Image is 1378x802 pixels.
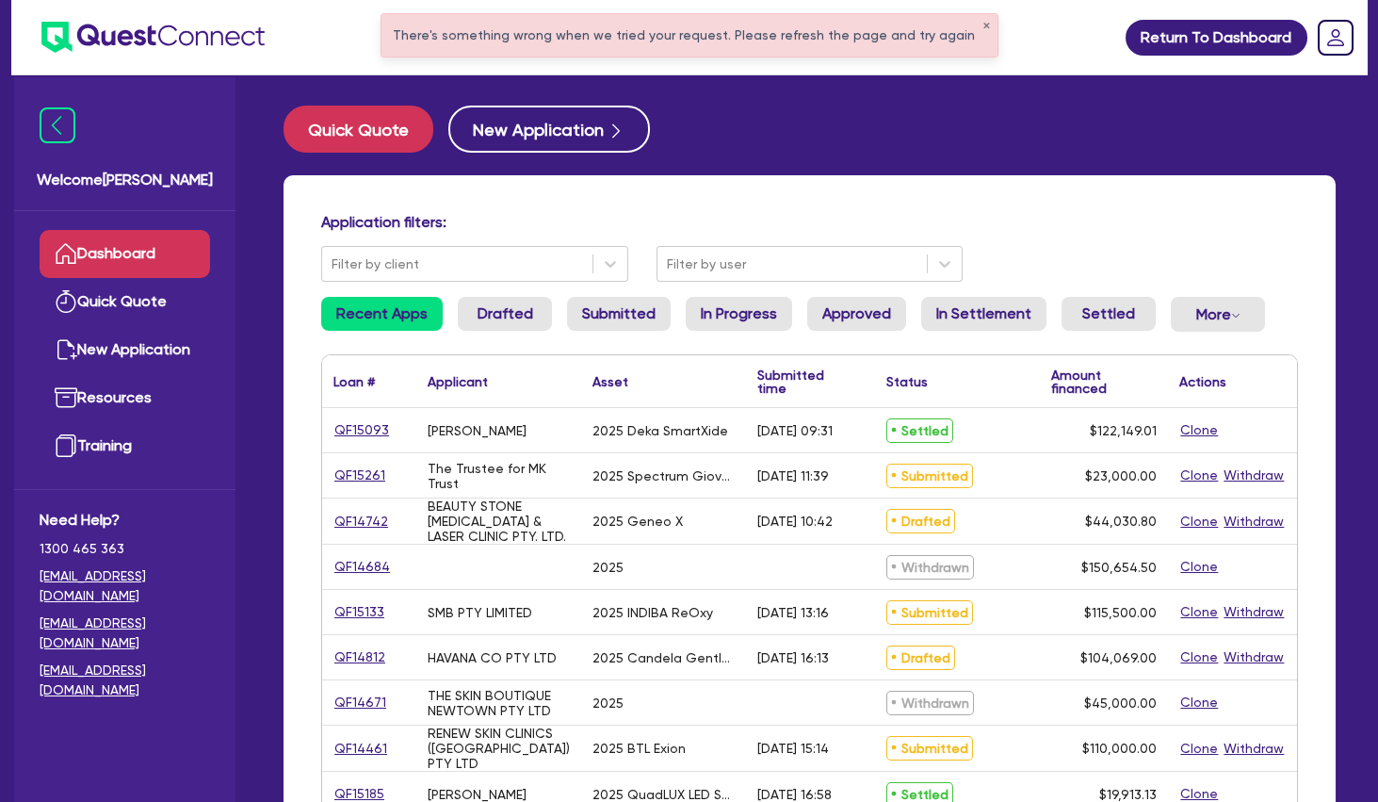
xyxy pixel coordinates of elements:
[757,605,829,620] div: [DATE] 13:16
[567,297,671,331] a: Submitted
[1082,741,1157,756] span: $110,000.00
[1223,738,1285,760] button: Withdraw
[592,423,728,438] div: 2025 Deka SmartXide
[886,418,953,443] span: Settled
[333,419,390,441] a: QF15093
[592,560,624,575] div: 2025
[448,106,650,153] button: New Application
[321,213,1298,231] h4: Application filters:
[592,741,686,756] div: 2025 BTL Exion
[428,605,532,620] div: SMB PTY LIMITED
[333,511,389,532] a: QF14742
[886,646,955,670] span: Drafted
[1126,20,1307,56] a: Return To Dashboard
[321,297,443,331] a: Recent Apps
[40,422,210,470] a: Training
[37,169,213,191] span: Welcome [PERSON_NAME]
[428,461,570,491] div: The Trustee for MK Trust
[1179,738,1219,760] button: Clone
[1099,787,1157,802] span: $19,913.13
[886,600,973,625] span: Submitted
[592,650,735,665] div: 2025 Candela GentleMax Pro
[428,688,570,718] div: THE SKIN BOUTIQUE NEWTOWN PTY LTD
[1051,368,1158,395] div: Amount financed
[807,297,906,331] a: Approved
[1179,419,1219,441] button: Clone
[428,787,527,802] div: [PERSON_NAME]
[757,741,829,756] div: [DATE] 15:14
[1081,560,1157,575] span: $150,654.50
[757,368,847,395] div: Submitted time
[757,787,832,802] div: [DATE] 16:58
[592,605,713,620] div: 2025 INDIBA ReOxy
[333,465,386,486] a: QF15261
[1179,375,1226,388] div: Actions
[458,297,552,331] a: Drafted
[592,787,735,802] div: 2025 QuadLUX LED System
[40,278,210,326] a: Quick Quote
[1080,650,1157,665] span: $104,069.00
[1084,696,1157,711] span: $45,000.00
[333,556,391,578] a: QF14684
[55,290,77,313] img: quick-quote
[428,423,527,438] div: [PERSON_NAME]
[757,650,829,665] div: [DATE] 16:13
[1085,468,1157,483] span: $23,000.00
[1179,647,1219,668] button: Clone
[40,566,210,606] a: [EMAIL_ADDRESS][DOMAIN_NAME]
[40,374,210,422] a: Resources
[921,297,1046,331] a: In Settlement
[1223,647,1285,668] button: Withdraw
[333,601,385,623] a: QF15133
[757,514,833,529] div: [DATE] 10:42
[982,22,990,31] button: ✕
[284,106,433,153] button: Quick Quote
[757,468,829,483] div: [DATE] 11:39
[381,14,997,57] div: There's something wrong when we tried your request. Please refresh the page and try again
[592,514,683,529] div: 2025 Geneo X
[886,464,973,488] span: Submitted
[55,338,77,361] img: new-application
[1085,514,1157,529] span: $44,030.80
[886,375,928,388] div: Status
[41,22,265,53] img: quest-connect-logo-blue
[55,386,77,409] img: resources
[333,375,375,388] div: Loan #
[1311,13,1360,62] a: Dropdown toggle
[428,375,488,388] div: Applicant
[1179,692,1219,713] button: Clone
[1171,297,1265,332] button: Dropdown toggle
[40,614,210,653] a: [EMAIL_ADDRESS][DOMAIN_NAME]
[757,423,833,438] div: [DATE] 09:31
[1090,423,1157,438] span: $122,149.01
[886,555,974,580] span: Withdrawn
[592,696,624,711] div: 2025
[40,107,75,143] img: icon-menu-close
[592,468,735,483] div: 2025 Spectrum Giovane IPL
[686,297,792,331] a: In Progress
[1223,601,1285,623] button: Withdraw
[333,647,386,668] a: QF14812
[1223,465,1285,486] button: Withdraw
[1179,511,1219,532] button: Clone
[1179,465,1219,486] button: Clone
[1179,556,1219,578] button: Clone
[886,736,973,761] span: Submitted
[40,661,210,700] a: [EMAIL_ADDRESS][DOMAIN_NAME]
[1179,601,1219,623] button: Clone
[886,509,955,533] span: Drafted
[428,499,570,544] div: BEAUTY STONE [MEDICAL_DATA] & LASER CLINIC PTY. LTD.
[55,434,77,457] img: training
[428,726,570,771] div: RENEW SKIN CLINICS ([GEOGRAPHIC_DATA]) PTY LTD
[284,106,448,153] a: Quick Quote
[333,738,388,760] a: QF14461
[1223,511,1285,532] button: Withdraw
[592,375,628,388] div: Asset
[1084,605,1157,620] span: $115,500.00
[40,230,210,278] a: Dashboard
[1062,297,1156,331] a: Settled
[40,539,210,559] span: 1300 465 363
[40,326,210,374] a: New Application
[428,650,557,665] div: HAVANA CO PTY LTD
